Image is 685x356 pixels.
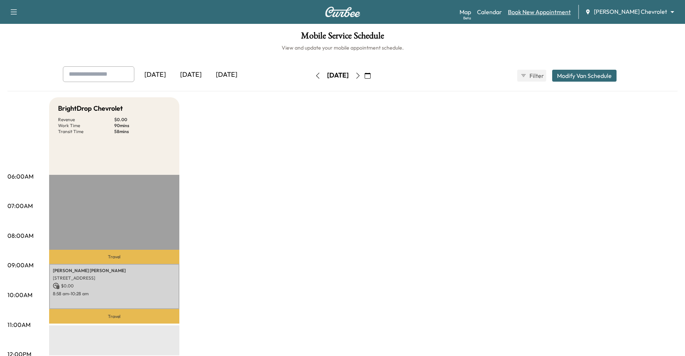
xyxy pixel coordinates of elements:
a: Book New Appointment [508,7,571,16]
p: 90 mins [114,123,170,129]
p: 11:00AM [7,320,31,329]
h5: BrightDrop Chevrolet [58,103,123,114]
button: Modify Van Schedule [552,70,617,82]
p: Revenue [58,117,114,123]
div: [DATE] [173,66,209,84]
a: MapBeta [460,7,471,16]
p: 06:00AM [7,172,33,181]
p: [STREET_ADDRESS] [53,275,176,281]
p: Travel [49,250,179,264]
p: $ 0.00 [114,117,170,123]
a: Calendar [477,7,502,16]
p: 09:00AM [7,261,33,270]
p: [PERSON_NAME] [PERSON_NAME] [53,268,176,274]
h6: View and update your mobile appointment schedule. [7,44,678,51]
div: [DATE] [137,66,173,84]
p: Transit Time [58,129,114,135]
h1: Mobile Service Schedule [7,31,678,44]
p: $ 0.00 [53,283,176,289]
span: Filter [529,71,543,80]
p: Work Time [58,123,114,129]
p: 07:00AM [7,201,33,210]
div: [DATE] [327,71,349,80]
div: [DATE] [209,66,244,84]
p: 8:58 am - 10:28 am [53,291,176,297]
p: 58 mins [114,129,170,135]
button: Filter [517,70,546,82]
img: Curbee Logo [325,7,361,17]
p: Travel [49,309,179,324]
span: [PERSON_NAME] Chevrolet [594,7,667,16]
p: 08:00AM [7,231,33,240]
div: Beta [463,15,471,21]
p: 10:00AM [7,290,32,299]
